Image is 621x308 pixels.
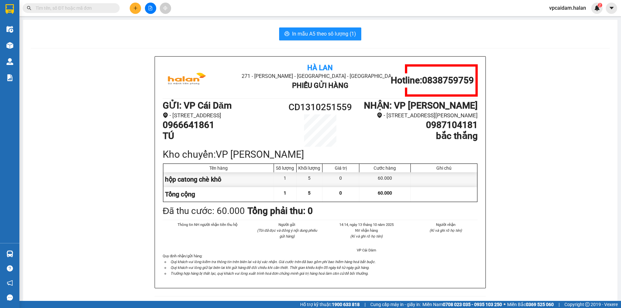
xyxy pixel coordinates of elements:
[170,271,368,276] i: Trường hợp hàng bị thất lạc, quý khách vui lòng xuất trình hoá đơn chứng minh giá trị hàng hoá là...
[133,6,138,10] span: plus
[334,222,398,228] li: 14:14, ngày 13 tháng 10 năm 2025
[339,190,342,196] span: 0
[163,172,274,187] div: hộp catong chè khô
[504,303,506,306] span: ⚪️
[148,6,153,10] span: file-add
[279,27,361,40] button: printerIn mẫu A5 theo số lượng (1)
[257,228,317,239] i: (Tôi đã đọc và đồng ý nội dung phiếu gửi hàng)
[332,302,360,307] strong: 1900 633 818
[7,280,13,286] span: notification
[414,222,478,228] li: Người nhận
[284,190,286,196] span: 1
[130,3,141,14] button: plus
[308,190,310,196] span: 5
[443,302,502,307] strong: 0708 023 035 - 0935 103 250
[255,222,319,228] li: Người gửi
[364,100,478,111] b: NHẬN : VP [PERSON_NAME]
[365,301,365,308] span: |
[6,42,13,49] img: warehouse-icon
[163,112,168,118] span: environment
[170,265,369,270] i: Quý khách vui lòng giữ lại biên lai khi gửi hàng để đối chiếu khi cần thiết. Thời gian khiếu kiện...
[430,228,462,233] i: (Kí và ghi rõ họ tên)
[292,30,356,38] span: In mẫu A5 theo số lượng (1)
[334,247,398,253] li: VP Cái Dăm
[163,64,211,97] img: logo.jpg
[544,4,591,12] span: vpcaidam.halan
[307,64,333,72] b: Hà Lan
[559,301,560,308] span: |
[176,222,240,228] li: Thông tin NH người nhận tiền thu hộ
[594,5,600,11] img: icon-new-feature
[6,58,13,65] img: warehouse-icon
[377,112,382,118] span: environment
[378,190,392,196] span: 60.000
[163,253,478,276] div: Quy định nhận/gửi hàng :
[163,204,245,218] div: Đã thu cước : 60.000
[6,26,13,33] img: warehouse-icon
[370,301,421,308] span: Cung cấp máy in - giấy in:
[165,190,195,198] span: Tổng cộng
[163,131,281,142] h1: TÚ
[507,301,554,308] span: Miền Bắc
[165,165,272,171] div: Tên hàng
[350,234,383,239] i: (Kí và ghi rõ họ tên)
[360,111,478,120] li: - [STREET_ADDRESS][PERSON_NAME]
[5,4,14,14] img: logo-vxr
[27,6,31,10] span: search
[160,3,171,14] button: aim
[274,172,297,187] div: 1
[360,131,478,142] h1: bắc thắng
[360,120,478,131] h1: 0987104181
[281,100,360,114] h1: CD1310251559
[163,111,281,120] li: - [STREET_ADDRESS]
[6,74,13,81] img: solution-icon
[215,72,425,80] li: 271 - [PERSON_NAME] - [GEOGRAPHIC_DATA] - [GEOGRAPHIC_DATA]
[145,3,156,14] button: file-add
[163,147,478,162] div: Kho chuyển: VP [PERSON_NAME]
[606,3,617,14] button: caret-down
[412,165,475,171] div: Ghi chú
[322,172,359,187] div: 0
[324,165,357,171] div: Giá trị
[163,6,168,10] span: aim
[609,5,615,11] span: caret-down
[391,75,474,86] h1: Hotline: 0838759759
[300,301,360,308] span: Hỗ trợ kỹ thuật:
[163,100,232,111] b: GỬI : VP Cái Dăm
[422,301,502,308] span: Miền Nam
[7,265,13,271] span: question-circle
[298,165,321,171] div: Khối lượng
[599,3,601,7] span: 2
[7,294,13,301] span: message
[292,81,348,90] b: Phiếu Gửi Hàng
[297,172,322,187] div: 5
[6,250,13,257] img: warehouse-icon
[334,228,398,233] li: NV nhận hàng
[284,31,289,37] span: printer
[170,260,376,264] i: Quý khách vui lòng kiểm tra thông tin trên biên lai và ký xác nhận. Giá cước trên đã bao gồm phí ...
[361,165,409,171] div: Cước hàng
[598,3,602,7] sup: 2
[276,165,295,171] div: Số lượng
[36,5,112,12] input: Tìm tên, số ĐT hoặc mã đơn
[359,172,411,187] div: 60.000
[526,302,554,307] strong: 0369 525 060
[585,302,590,307] span: copyright
[163,120,281,131] h1: 0966641861
[247,206,313,216] b: Tổng phải thu: 0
